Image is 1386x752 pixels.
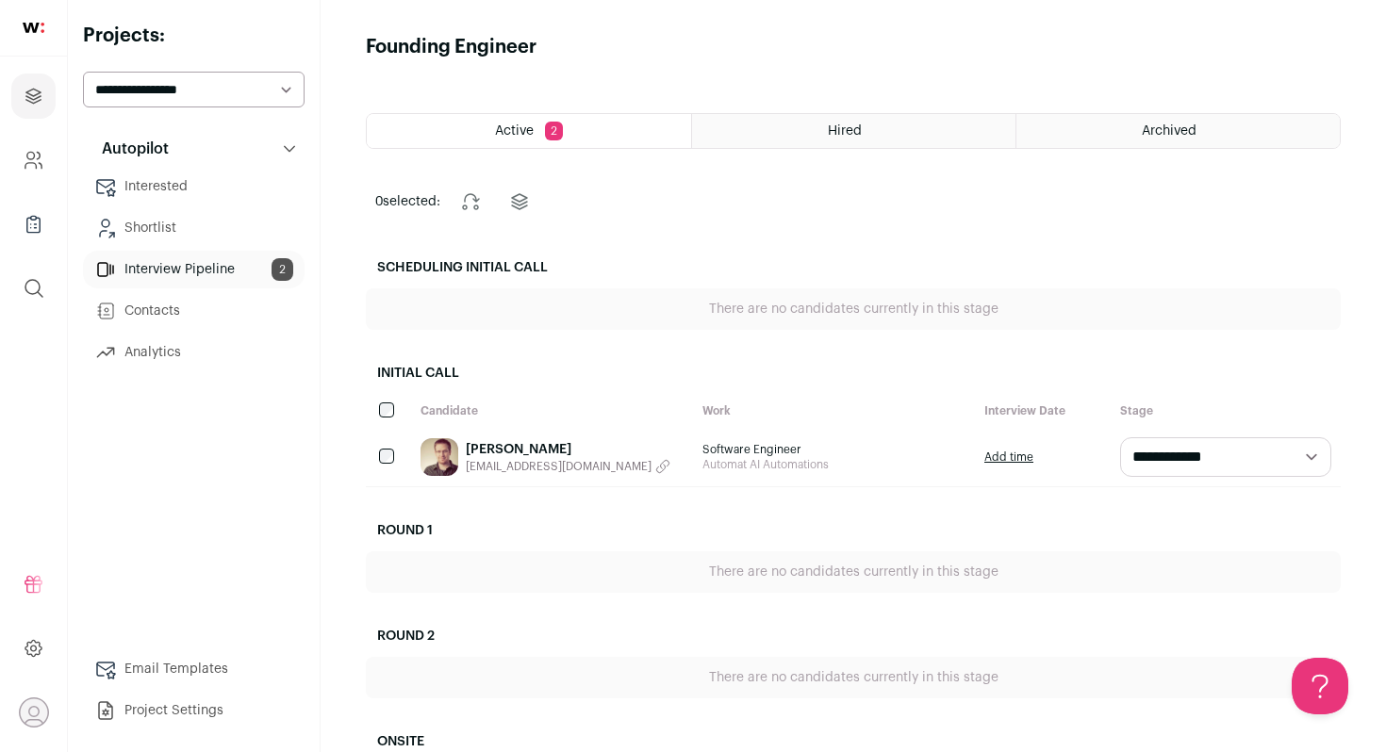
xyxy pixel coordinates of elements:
img: wellfound-shorthand-0d5821cbd27db2630d0214b213865d53afaa358527fdda9d0ea32b1df1b89c2c.svg [23,23,44,33]
div: There are no candidates currently in this stage [366,288,1341,330]
iframe: Help Scout Beacon - Open [1292,658,1348,714]
span: selected: [375,192,440,211]
a: Interested [83,168,305,205]
h1: Founding Engineer [366,34,536,60]
a: Add time [984,450,1033,465]
h2: Scheduling Initial Call [366,247,1341,288]
h2: Round 1 [366,510,1341,551]
span: Active [495,124,534,138]
h2: Initial Call [366,352,1341,394]
span: [EMAIL_ADDRESS][DOMAIN_NAME] [466,459,652,474]
span: 2 [272,258,293,281]
img: 61ad2a400eacf8f237ed9934bfa6761f88e8f54ebcfc975a34966b23b21c7f52 [421,438,458,476]
button: [EMAIL_ADDRESS][DOMAIN_NAME] [466,459,670,474]
button: Autopilot [83,130,305,168]
span: Automat AI Automations [702,457,965,472]
span: 0 [375,195,383,208]
span: Software Engineer [702,442,965,457]
button: Open dropdown [19,697,49,727]
span: 2 [545,122,563,140]
a: Archived [1016,114,1340,148]
a: Interview Pipeline2 [83,251,305,288]
div: There are no candidates currently in this stage [366,551,1341,593]
a: Hired [692,114,1015,148]
a: [PERSON_NAME] [466,440,670,459]
div: Work [693,394,975,428]
a: Project Settings [83,692,305,729]
a: Company Lists [11,202,56,247]
p: Autopilot [91,138,169,160]
h2: Round 2 [366,615,1341,657]
a: Analytics [83,334,305,371]
a: Contacts [83,292,305,330]
a: Shortlist [83,209,305,247]
div: Interview Date [975,394,1111,428]
button: Change stage [448,179,493,224]
div: Stage [1111,394,1341,428]
span: Archived [1142,124,1196,138]
a: Company and ATS Settings [11,138,56,183]
a: Email Templates [83,650,305,688]
span: Hired [828,124,862,138]
div: There are no candidates currently in this stage [366,657,1341,698]
h2: Projects: [83,23,305,49]
a: Projects [11,74,56,119]
div: Candidate [411,394,693,428]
